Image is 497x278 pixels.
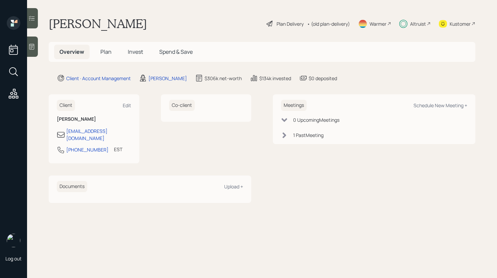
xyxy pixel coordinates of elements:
div: $306k net-worth [205,75,242,82]
div: Client · Account Management [66,75,131,82]
h6: Client [57,100,75,111]
div: Upload + [224,183,243,190]
span: Spend & Save [159,48,193,55]
h6: Documents [57,181,87,192]
h6: [PERSON_NAME] [57,116,131,122]
div: 0 Upcoming Meeting s [293,116,339,123]
div: [EMAIL_ADDRESS][DOMAIN_NAME] [66,128,131,142]
div: [PHONE_NUMBER] [66,146,109,153]
h6: Meetings [281,100,307,111]
span: Overview [60,48,84,55]
h6: Co-client [169,100,195,111]
div: • (old plan-delivery) [307,20,350,27]
div: EST [114,146,122,153]
div: Altruist [410,20,426,27]
span: Invest [128,48,143,55]
div: 1 Past Meeting [293,132,324,139]
div: Log out [5,255,22,262]
div: $0 deposited [309,75,337,82]
span: Plan [100,48,112,55]
div: Kustomer [450,20,471,27]
div: Warmer [370,20,386,27]
div: [PERSON_NAME] [148,75,187,82]
div: Schedule New Meeting + [413,102,467,109]
div: Edit [123,102,131,109]
div: $134k invested [259,75,291,82]
div: Plan Delivery [277,20,304,27]
h1: [PERSON_NAME] [49,16,147,31]
img: retirable_logo.png [7,234,20,247]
